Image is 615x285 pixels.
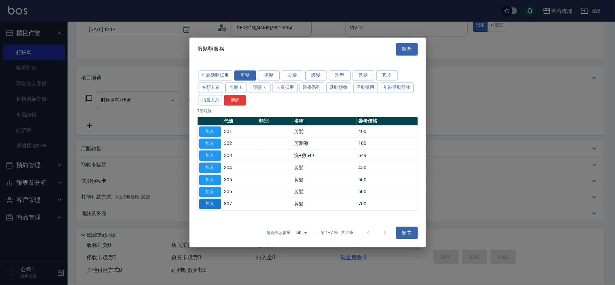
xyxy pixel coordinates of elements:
button: 加入 [199,151,221,161]
button: 關閉 [396,43,418,55]
td: 剪髮 [292,174,357,186]
td: 450 [357,162,417,174]
button: 卡卷抵用 [273,83,298,93]
button: 加入 [199,175,221,185]
td: 100 [357,137,417,150]
td: 307 [223,198,258,210]
td: 剪髮 [292,198,357,210]
td: 洗+剪649 [292,150,357,162]
td: 306 [223,186,258,198]
th: 類別 [257,117,292,126]
td: 剪髮 [292,186,357,198]
p: 第 1–7 筆 共 7 筆 [321,230,353,236]
button: 瓦皮 [376,70,398,81]
button: 各類卡卷 [199,83,224,93]
button: 剪髮 [234,70,256,81]
td: 400 [357,126,417,138]
td: 600 [357,186,417,198]
button: 年終活動預收 [380,83,414,93]
button: 加入 [199,199,221,209]
p: 每頁顯示數量 [266,230,291,236]
button: 洗髮 [353,70,374,81]
div: 50 [293,224,310,242]
td: 301 [223,126,258,138]
button: 加入 [199,138,221,149]
td: 剪髮 [292,162,357,174]
th: 名稱 [292,117,357,126]
th: 代號 [223,117,258,126]
button: 護髮卡 [249,83,271,93]
span: 剪髮類服務 [198,46,225,53]
td: 500 [357,174,417,186]
button: 活動抵用 [353,83,378,93]
button: 活動預收 [326,83,351,93]
button: 造型 [329,70,351,81]
button: 加入 [199,162,221,173]
button: 剪髮卡 [225,83,247,93]
td: 649 [357,150,417,162]
button: 關閉 [396,227,418,239]
td: 302 [223,137,258,150]
td: 剪髮 [292,126,357,138]
button: 加入 [199,187,221,197]
button: 燙髮 [258,70,280,81]
th: 參考價格 [357,117,417,126]
button: 加入 [199,126,221,137]
button: 護髮 [305,70,327,81]
td: 304 [223,162,258,174]
td: 305 [223,174,258,186]
button: 醫學系列 [300,83,325,93]
button: 染髮 [282,70,303,81]
td: 剪瀏海 [292,137,357,150]
button: 年終活動抵用 [199,70,232,81]
td: 303 [223,150,258,162]
button: 頭皮系列 [199,95,224,105]
button: 清除 [224,95,246,105]
p: 7 筆服務 [198,108,418,114]
td: 700 [357,198,417,210]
